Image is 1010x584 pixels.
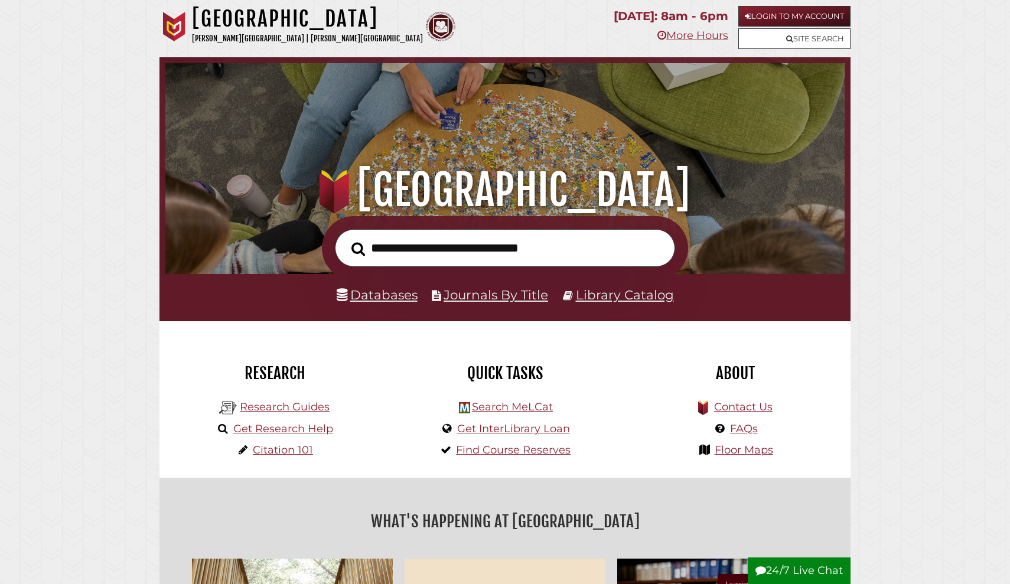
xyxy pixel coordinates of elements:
h2: Research [168,363,381,383]
h1: [GEOGRAPHIC_DATA] [192,6,423,32]
i: Search [351,242,365,256]
img: Calvin Theological Seminary [426,12,455,41]
h2: What's Happening at [GEOGRAPHIC_DATA] [168,508,842,535]
a: Login to My Account [738,6,851,27]
img: Hekman Library Logo [219,399,237,417]
a: More Hours [657,29,728,42]
p: [DATE]: 8am - 6pm [614,6,728,27]
img: Calvin University [159,12,189,41]
a: Journals By Title [444,287,548,302]
a: Find Course Reserves [456,443,571,456]
a: Get Research Help [233,422,333,435]
a: Library Catalog [576,287,674,302]
a: Floor Maps [715,443,773,456]
a: FAQs [730,422,758,435]
h1: [GEOGRAPHIC_DATA] [181,164,830,216]
h2: Quick Tasks [399,363,611,383]
h2: About [629,363,842,383]
p: [PERSON_NAME][GEOGRAPHIC_DATA] | [PERSON_NAME][GEOGRAPHIC_DATA] [192,32,423,45]
a: Get InterLibrary Loan [457,422,570,435]
a: Contact Us [714,400,773,413]
a: Search MeLCat [472,400,553,413]
a: Site Search [738,28,851,49]
a: Databases [337,287,418,302]
button: Search [346,239,371,260]
a: Research Guides [240,400,330,413]
img: Hekman Library Logo [459,402,470,413]
a: Citation 101 [253,443,313,456]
